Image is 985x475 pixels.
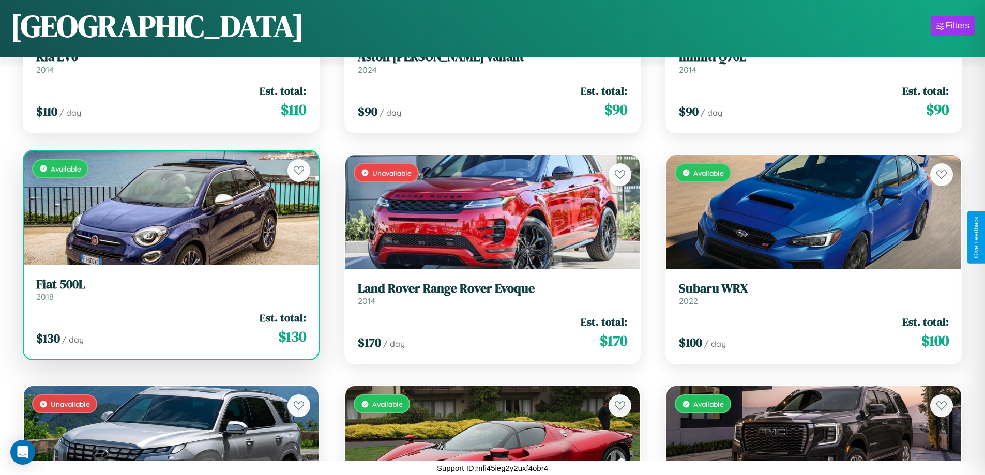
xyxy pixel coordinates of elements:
a: Subaru WRX2022 [679,281,949,307]
span: / day [383,339,405,349]
h1: [GEOGRAPHIC_DATA] [10,5,304,47]
span: Est. total: [260,310,306,325]
a: Fiat 500L2018 [36,277,306,302]
span: 2014 [36,65,54,75]
h3: Fiat 500L [36,277,306,292]
button: Filters [931,16,975,36]
span: $ 110 [36,103,57,120]
h3: Aston [PERSON_NAME] Valiant [358,50,628,65]
a: Aston [PERSON_NAME] Valiant2024 [358,50,628,75]
span: Est. total: [902,83,949,98]
span: 2018 [36,292,54,302]
span: $ 130 [36,330,60,347]
span: $ 90 [679,103,699,120]
span: Unavailable [372,168,412,177]
span: Available [693,168,724,177]
span: Est. total: [260,83,306,98]
span: Unavailable [51,400,90,408]
span: $ 90 [358,103,377,120]
span: / day [701,108,722,118]
p: Support ID: mfi45ieg2y2uxf4obr4 [437,461,548,475]
span: $ 100 [921,330,949,351]
span: Est. total: [581,314,627,329]
span: 2014 [358,296,375,306]
span: / day [380,108,401,118]
span: Available [51,164,81,173]
span: Est. total: [902,314,949,329]
span: 2014 [679,65,696,75]
span: / day [704,339,726,349]
span: $ 110 [281,99,306,120]
span: / day [62,334,84,345]
h3: Infiniti Q70L [679,50,949,65]
a: Land Rover Range Rover Evoque2014 [358,281,628,307]
div: Open Intercom Messenger [10,440,35,465]
span: $ 90 [604,99,627,120]
h3: Kia EV6 [36,50,306,65]
div: Give Feedback [973,217,980,258]
a: Infiniti Q70L2014 [679,50,949,75]
span: $ 130 [278,326,306,347]
div: Filters [946,21,969,31]
span: Available [372,400,403,408]
h3: Subaru WRX [679,281,949,296]
h3: Land Rover Range Rover Evoque [358,281,628,296]
span: 2022 [679,296,698,306]
span: Available [693,400,724,408]
span: $ 100 [679,334,702,351]
span: / day [59,108,81,118]
span: $ 90 [926,99,949,120]
span: $ 170 [358,334,381,351]
span: 2024 [358,65,377,75]
span: $ 170 [600,330,627,351]
span: Est. total: [581,83,627,98]
a: Kia EV62014 [36,50,306,75]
